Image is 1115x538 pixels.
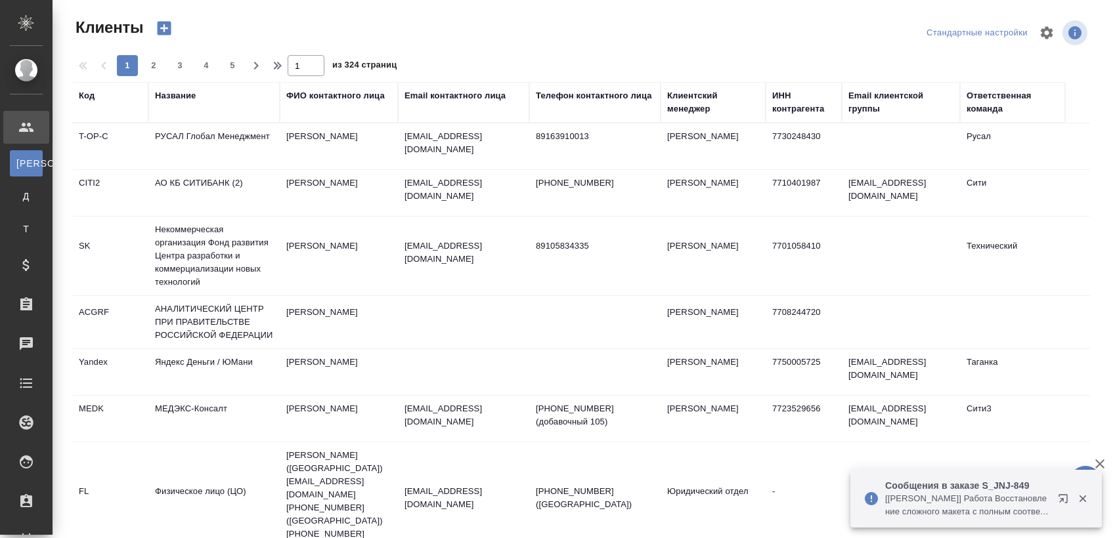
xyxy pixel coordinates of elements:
[196,55,217,76] button: 4
[72,299,148,345] td: ACGRF
[960,123,1065,169] td: Русал
[72,396,148,442] td: MEDK
[536,89,652,102] div: Телефон контактного лица
[1031,17,1062,49] span: Настроить таблицу
[148,296,280,348] td: АНАЛИТИЧЕСКИЙ ЦЕНТР ПРИ ПРАВИТЕЛЬСТВЕ РОССИЙСКОЙ ФЕДЕРАЦИИ
[286,89,385,102] div: ФИО контактного лица
[1069,493,1096,505] button: Закрыть
[404,89,506,102] div: Email контактного лица
[280,299,398,345] td: [PERSON_NAME]
[16,157,36,170] span: [PERSON_NAME]
[766,349,842,395] td: 7750005725
[1062,20,1090,45] span: Посмотреть информацию
[536,402,654,428] p: [PHONE_NUMBER] (добавочный 105)
[772,89,835,115] div: ИНН контрагента
[661,170,766,216] td: [PERSON_NAME]
[16,222,36,236] span: Т
[72,17,143,38] span: Клиенты
[661,299,766,345] td: [PERSON_NAME]
[923,23,1031,43] div: split button
[169,55,190,76] button: 3
[148,170,280,216] td: АО КБ СИТИБАНК (2)
[148,396,280,442] td: МЕДЭКС-Консалт
[280,123,398,169] td: [PERSON_NAME]
[1069,466,1102,499] button: 🙏
[766,233,842,279] td: 7701058410
[960,349,1065,395] td: Таганка
[885,492,1049,518] p: [[PERSON_NAME]] Работа Восстановление сложного макета с полным соответствием оформлению оригинала...
[967,89,1059,115] div: Ответственная команда
[10,216,43,242] a: Т
[960,396,1065,442] td: Сити3
[536,239,654,253] p: 89105834335
[169,59,190,72] span: 3
[222,55,243,76] button: 5
[280,396,398,442] td: [PERSON_NAME]
[72,478,148,524] td: FL
[148,123,280,169] td: РУСАЛ Глобал Менеджмент
[148,349,280,395] td: Яндекс Деньги / ЮМани
[766,123,842,169] td: 7730248430
[72,123,148,169] td: T-OP-C
[536,130,654,143] p: 89163910013
[10,150,43,176] a: [PERSON_NAME]
[885,479,1049,492] p: Сообщения в заказе S_JNJ-849
[72,170,148,216] td: CITI2
[10,183,43,209] a: Д
[842,349,960,395] td: [EMAIL_ADDRESS][DOMAIN_NAME]
[661,349,766,395] td: [PERSON_NAME]
[1050,486,1082,517] button: Открыть в новой вкладке
[766,170,842,216] td: 7710401987
[222,59,243,72] span: 5
[143,55,164,76] button: 2
[155,89,196,102] div: Название
[661,478,766,524] td: Юридический отдел
[766,396,842,442] td: 7723529656
[148,478,280,524] td: Физическое лицо (ЦО)
[661,396,766,442] td: [PERSON_NAME]
[766,478,842,524] td: -
[842,170,960,216] td: [EMAIL_ADDRESS][DOMAIN_NAME]
[280,170,398,216] td: [PERSON_NAME]
[960,233,1065,279] td: Технический
[766,299,842,345] td: 7708244720
[196,59,217,72] span: 4
[280,233,398,279] td: [PERSON_NAME]
[72,349,148,395] td: Yandex
[404,239,523,266] p: [EMAIL_ADDRESS][DOMAIN_NAME]
[332,57,397,76] span: из 324 страниц
[960,170,1065,216] td: Сити
[79,89,95,102] div: Код
[667,89,759,115] div: Клиентский менеджер
[16,190,36,203] span: Д
[842,396,960,442] td: [EMAIL_ADDRESS][DOMAIN_NAME]
[148,217,280,295] td: Некоммерческая организация Фонд развития Центра разработки и коммерциализации новых технологий
[536,176,654,190] p: [PHONE_NUMBER]
[661,233,766,279] td: [PERSON_NAME]
[280,349,398,395] td: [PERSON_NAME]
[404,176,523,203] p: [EMAIL_ADDRESS][DOMAIN_NAME]
[536,485,654,511] p: [PHONE_NUMBER] ([GEOGRAPHIC_DATA])
[404,402,523,428] p: [EMAIL_ADDRESS][DOMAIN_NAME]
[72,233,148,279] td: SK
[404,130,523,156] p: [EMAIL_ADDRESS][DOMAIN_NAME]
[143,59,164,72] span: 2
[848,89,953,115] div: Email клиентской группы
[404,485,523,511] p: [EMAIL_ADDRESS][DOMAIN_NAME]
[148,17,180,39] button: Создать
[661,123,766,169] td: [PERSON_NAME]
